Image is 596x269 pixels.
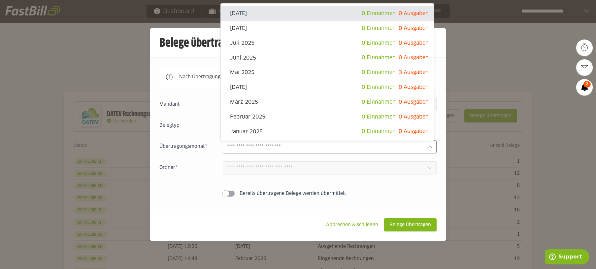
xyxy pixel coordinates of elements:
[362,11,396,16] span: 0 Einnahmen
[362,70,396,75] span: 0 Einnahmen
[362,40,396,46] span: 0 Einnahmen
[320,218,384,231] sl-button: Abbrechen & schließen
[362,129,396,134] span: 0 Einnahmen
[362,55,396,60] span: 0 Einnahmen
[221,124,434,139] sl-option: Januar 2025
[399,114,429,120] span: 0 Ausgaben
[399,40,429,46] span: 0 Ausgaben
[399,99,429,105] span: 0 Ausgaben
[399,85,429,90] span: 0 Ausgaben
[399,70,429,75] span: 3 Ausgaben
[221,50,434,65] sl-option: Juni 2025
[362,85,396,90] span: 0 Einnahmen
[362,114,396,120] span: 0 Einnahmen
[399,11,429,16] span: 0 Ausgaben
[221,110,434,124] sl-option: Februar 2025
[399,26,429,31] span: 0 Ausgaben
[583,81,591,88] span: 2
[221,80,434,95] sl-option: [DATE]
[399,129,429,134] span: 0 Ausgaben
[221,36,434,51] sl-option: Juli 2025
[576,79,593,95] a: 2
[384,218,437,231] sl-button: Belege übertragen
[399,55,429,60] span: 0 Ausgaben
[159,190,437,197] sl-switch: Bereits übertragene Belege werden übermittelt
[362,99,396,105] span: 0 Einnahmen
[362,26,396,31] span: 8 Einnahmen
[221,65,434,80] sl-option: Mai 2025
[221,21,434,36] sl-option: [DATE]
[221,95,434,110] sl-option: März 2025
[545,249,589,266] iframe: Öffnet ein Widget, in dem Sie weitere Informationen finden
[221,6,434,21] sl-option: [DATE]
[221,139,434,154] sl-option: Dezember 2024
